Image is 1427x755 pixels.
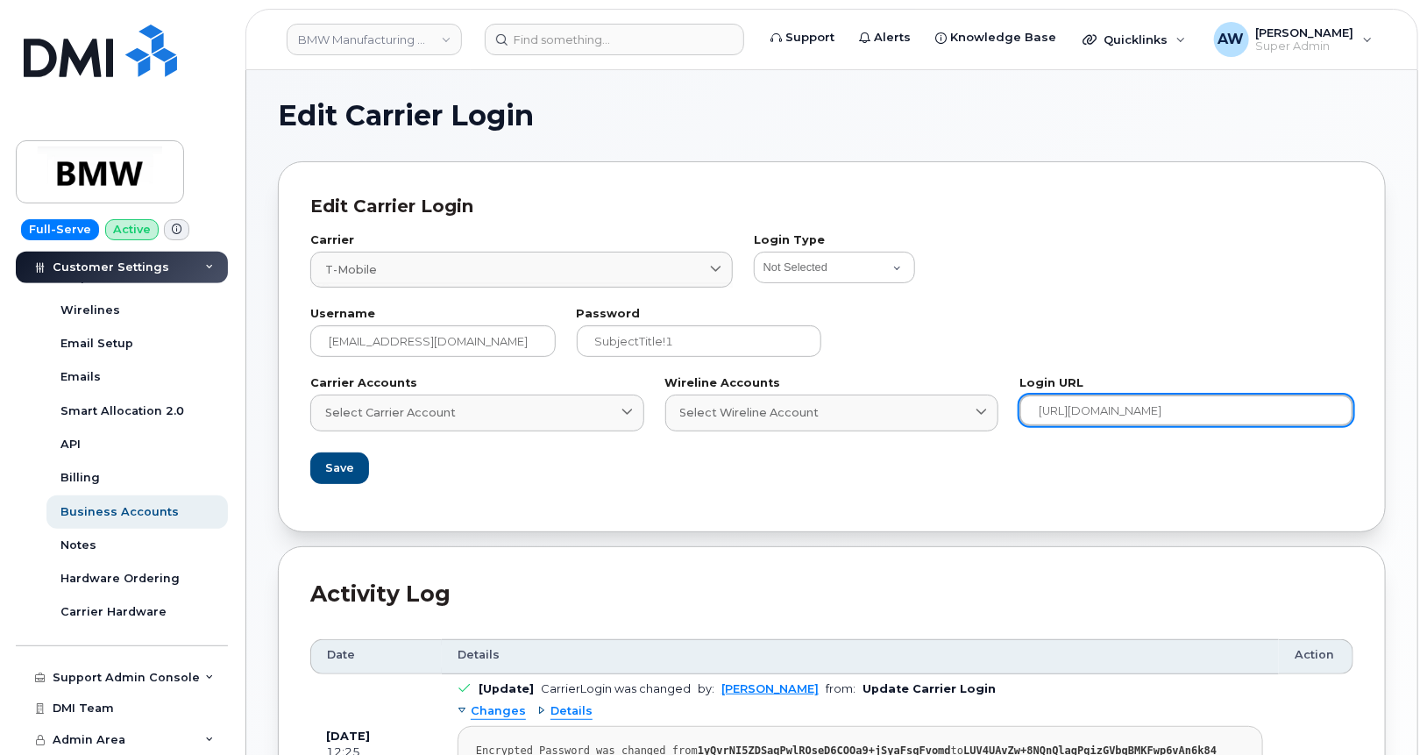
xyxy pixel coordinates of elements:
a: Select Carrier Account [310,395,644,431]
label: Wireline Accounts [665,378,999,389]
iframe: Messenger Launcher [1351,679,1414,742]
label: Username [310,309,556,320]
span: Select Wireline Account [680,404,820,421]
button: Save [310,452,369,484]
span: from: [826,682,855,695]
label: Carrier Accounts [310,378,644,389]
label: Login Type [754,235,1353,246]
b: [DATE] [326,730,370,743]
b: Update Carrier Login [863,682,996,695]
div: CarrierLogin was changed [541,682,691,695]
label: Login URL [1019,378,1353,389]
span: Changes [471,703,526,720]
div: Activity Log [310,579,1353,610]
label: Carrier [310,235,733,246]
a: Select Wireline Account [665,395,999,431]
span: Details [550,703,593,720]
span: Select Carrier Account [325,404,456,421]
a: [PERSON_NAME] [721,682,819,695]
label: Password [577,309,822,320]
span: by: [698,682,714,695]
div: Edit Carrier Login [310,194,1353,219]
span: T-Mobile [325,261,377,278]
th: Action [1279,639,1353,674]
span: Details [458,647,500,663]
b: [Update] [479,682,534,695]
span: Edit Carrier Login [278,103,534,129]
span: Date [327,647,355,663]
span: Save [325,459,354,476]
a: T-Mobile [310,252,733,288]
